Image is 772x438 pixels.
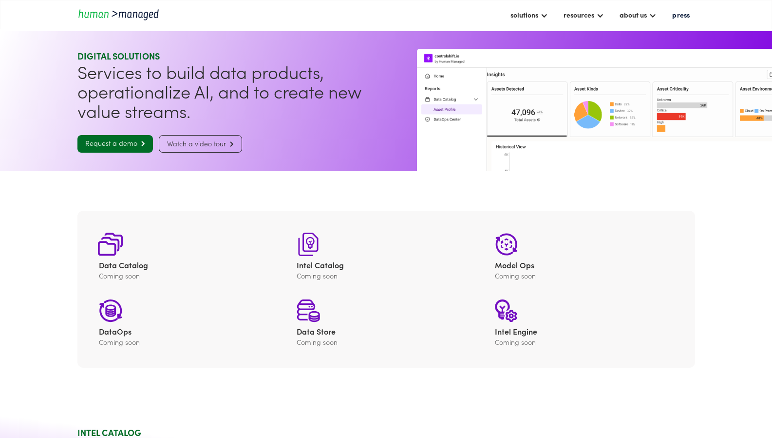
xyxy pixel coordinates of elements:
div: Intel Engine [495,326,673,336]
div: Model Ops [495,260,673,270]
a: press [667,6,695,23]
div: DataOps [99,326,277,336]
div: Intel Catalog [297,260,475,270]
div: Digital SOLUTIONS [77,50,382,62]
a: Intel EngineComing soon [495,299,673,346]
div: Coming soon [495,338,673,346]
div: Coming soon [99,272,277,279]
span:  [137,140,145,147]
div: about us [620,9,647,20]
div: Coming soon [297,338,475,346]
a: Request a demo [77,135,153,153]
div: solutions [506,6,553,23]
div: Coming soon [297,272,475,279]
a: Data StoreComing soon [297,299,475,346]
div: resources [559,6,609,23]
a: Watch a video tour [159,135,242,153]
a: Intel CatalogComing soon [297,233,475,279]
div: Data Store [297,326,475,336]
div: about us [615,6,661,23]
a: Data CatalogComing soon [99,233,277,279]
a: Model OpsComing soon [495,233,673,279]
div: Coming soon [495,272,673,279]
div: Data Catalog [99,260,277,270]
a: home [77,8,165,21]
div: Coming soon [99,338,277,346]
span:  [226,141,234,147]
div: resources [564,9,594,20]
h1: Services to build data products, operationalize AI, and to create new value streams. [77,62,382,120]
div: solutions [510,9,538,20]
a: DataOpsComing soon [99,299,277,346]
